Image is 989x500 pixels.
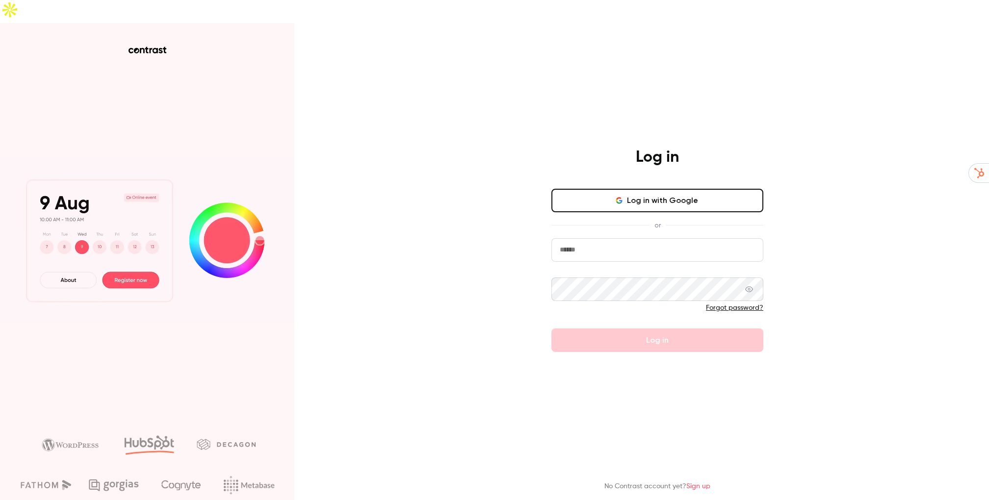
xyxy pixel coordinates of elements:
h4: Log in [636,148,679,167]
button: Log in with Google [551,189,763,212]
a: Forgot password? [706,304,763,311]
p: No Contrast account yet? [604,481,710,492]
a: Sign up [686,483,710,490]
span: or [650,220,666,230]
img: decagon [197,439,256,450]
